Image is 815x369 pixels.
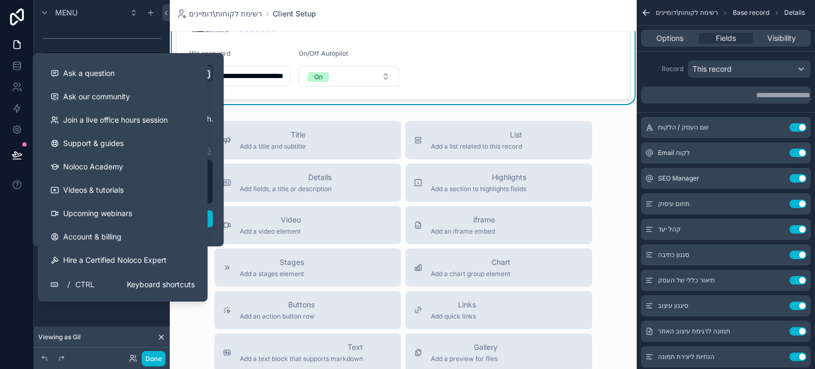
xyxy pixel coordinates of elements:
span: Visibility [767,33,796,44]
span: Add an action button row [240,312,315,321]
span: Add an iframe embed [431,227,495,236]
span: This record [692,64,732,74]
span: SEO Manager [658,174,699,183]
div: scrollable content [34,246,170,278]
span: Add fields, a title or description [240,185,332,193]
button: Done [142,351,166,366]
button: Hire a Certified Noloco Expert [42,248,203,272]
span: קהל יעד [658,225,681,234]
a: Client Setup [273,8,316,19]
span: Details [240,172,332,183]
span: iframe [431,214,495,225]
span: Video [240,214,301,225]
span: Buttons [240,299,315,310]
span: Add a text block that supports markdown [240,355,363,363]
a: Upcoming webinars [42,202,203,225]
label: Record [641,65,683,73]
a: רשימת לקוחות\דומיינים [40,52,163,69]
span: Add a preview for files [431,355,498,363]
button: Ask a question [42,62,203,85]
a: Join a live office hours session [42,108,203,132]
span: Add a video element [240,227,301,236]
span: רשימת לקוחות\דומיינים [189,8,262,19]
button: This record [688,60,811,78]
span: Menu [55,7,77,18]
button: ChartAdd a chart group element [405,248,592,287]
button: StagesAdd a stages element [214,248,401,287]
span: Title [240,130,306,140]
span: On/Off Autopilot [299,49,348,57]
button: Keyboard shortcutsCtrl/ [42,272,203,297]
p: Users can't see your changes until you publish. [44,114,213,124]
span: Videos & tutorials [63,185,124,195]
span: Gallery [431,342,498,353]
span: סיגנון עיצוב [658,302,688,310]
span: List [431,130,522,140]
button: ListAdd a list related to this record [405,121,592,159]
button: Version history [151,145,213,157]
div: Domain and Custom Link [88,65,213,103]
span: Noloco Academy [63,161,123,172]
button: HighlightsAdd a section to highlights fields [405,164,592,202]
a: רשימת לקוחות\דומיינים [176,8,262,19]
button: ButtonsAdd an action button row [214,291,401,329]
span: Fields [716,33,736,44]
span: Chart [431,257,510,268]
span: Email לקוח [658,149,690,157]
span: Keyboard shortcuts [127,279,195,290]
button: iframeAdd an iframe embed [405,206,592,244]
a: Videos & tutorials [42,178,203,202]
span: Add a stages element [240,270,304,278]
span: Text [240,342,363,353]
span: תמונה לדגימת עיצוב האתר [658,327,730,336]
span: Join a live office hours session [63,115,168,125]
button: DetailsAdd fields, a title or description [214,164,401,202]
span: Ask a question [63,68,115,79]
span: / [65,280,73,289]
span: Links [431,299,476,310]
button: TitleAdd a title and subtitle [214,121,401,159]
span: Ask our community [63,91,130,102]
button: Publish [44,210,213,227]
span: Highlights [431,172,526,183]
span: Stages [240,257,304,268]
span: שם העסק / הלקוח [658,123,708,132]
span: Add a section to highlights fields [431,185,526,193]
span: Ctrl [74,278,96,291]
span: Add a title and subtitle [240,142,306,151]
button: VideoAdd a video element [214,206,401,244]
span: תחום עיסוק [658,200,690,208]
a: Ask our community [42,85,203,108]
span: Upcoming webinars [63,208,132,219]
span: רשימת לקוחות\דומיינים [656,8,718,17]
span: Wp password [189,49,230,57]
div: On [314,72,323,82]
button: LinksAdd quick links [405,291,592,329]
span: Account & billing [63,231,122,242]
a: Noloco Academy [42,155,203,178]
span: Hire a Certified Noloco Expert [63,255,167,265]
button: Select Button [299,66,400,87]
a: Connect your domain [88,90,213,99]
span: Details [784,8,805,17]
a: Support & guides [42,132,203,155]
span: סגנון כתיבה [658,251,689,259]
span: תיאור כללי של העסק [658,276,715,285]
span: Options [656,33,683,44]
span: Viewing as Gil [38,333,81,341]
span: Support & guides [63,138,124,149]
span: Add a list related to this record [431,142,522,151]
a: Account & billing [42,225,203,248]
span: Base record [733,8,769,17]
span: Add a chart group element [431,270,510,278]
span: Add quick links [431,312,476,321]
